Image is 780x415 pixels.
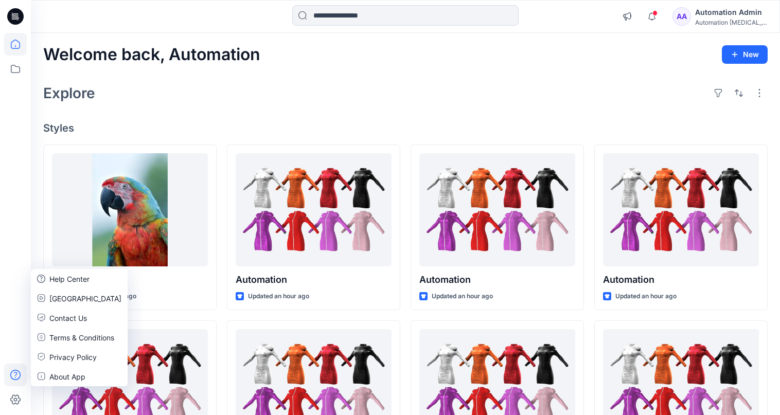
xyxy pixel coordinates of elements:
[49,352,97,363] p: Privacy Policy
[43,45,260,64] h2: Welcome back, Automation
[49,332,114,343] p: Terms & Conditions
[49,371,85,382] p: About App
[43,122,768,134] h4: Styles
[43,85,95,101] h2: Explore
[52,273,208,287] p: K122_Shirt_001
[695,19,767,26] div: Automation [MEDICAL_DATA]...
[672,7,691,26] div: AA
[695,6,767,19] div: Automation Admin
[432,291,493,302] p: Updated an hour ago
[49,293,121,304] p: [GEOGRAPHIC_DATA]
[248,291,309,302] p: Updated an hour ago
[236,273,392,287] p: Automation
[52,153,208,266] a: K122_Shirt_001
[722,45,768,64] button: New
[419,273,575,287] p: Automation
[603,273,759,287] p: Automation
[49,274,90,284] p: Help Center
[615,291,677,302] p: Updated an hour ago
[419,153,575,266] a: Automation
[49,313,87,323] p: Contact Us
[236,153,392,266] a: Automation
[603,153,759,266] a: Automation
